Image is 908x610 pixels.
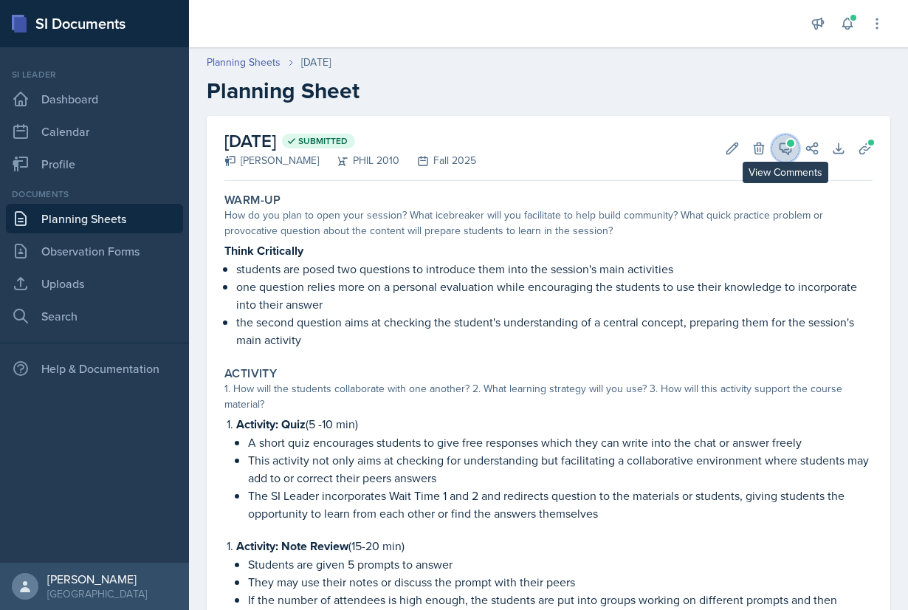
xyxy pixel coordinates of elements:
[301,55,331,70] div: [DATE]
[399,153,476,168] div: Fall 2025
[6,149,183,179] a: Profile
[224,208,873,239] div: How do you plan to open your session? What icebreaker will you facilitate to help build community...
[236,537,873,555] p: (15-20 min)
[6,269,183,298] a: Uploads
[236,313,873,349] p: the second question aims at checking the student's understanding of a central concept, preparing ...
[6,68,183,81] div: Si leader
[248,573,873,591] p: They may use their notes or discuss the prompt with their peers
[6,236,183,266] a: Observation Forms
[298,135,348,147] span: Submitted
[236,416,306,433] strong: Activity: Quiz
[47,572,147,586] div: [PERSON_NAME]
[224,193,281,208] label: Warm-Up
[207,55,281,70] a: Planning Sheets
[6,84,183,114] a: Dashboard
[207,78,890,104] h2: Planning Sheet
[6,117,183,146] a: Calendar
[236,260,873,278] p: students are posed two questions to introduce them into the session's main activities
[236,278,873,313] p: one question relies more on a personal evaluation while encouraging the students to use their kno...
[319,153,399,168] div: PHIL 2010
[224,128,476,154] h2: [DATE]
[6,204,183,233] a: Planning Sheets
[248,555,873,573] p: Students are given 5 prompts to answer
[248,433,873,451] p: A short quiz encourages students to give free responses which they can write into the chat or ans...
[6,301,183,331] a: Search
[224,153,319,168] div: [PERSON_NAME]
[6,354,183,383] div: Help & Documentation
[236,415,873,433] p: (5 -10 min)
[224,381,873,412] div: 1. How will the students collaborate with one another? 2. What learning strategy will you use? 3....
[248,451,873,487] p: This activity not only aims at checking for understanding but facilitating a collaborative enviro...
[224,242,303,259] strong: Think Critically
[772,135,799,162] button: View Comments
[236,538,348,555] strong: Activity: Note Review
[6,188,183,201] div: Documents
[47,586,147,601] div: [GEOGRAPHIC_DATA]
[248,487,873,522] p: The SI Leader incorporates Wait Time 1 and 2 and redirects question to the materials or students,...
[224,366,277,381] label: Activity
